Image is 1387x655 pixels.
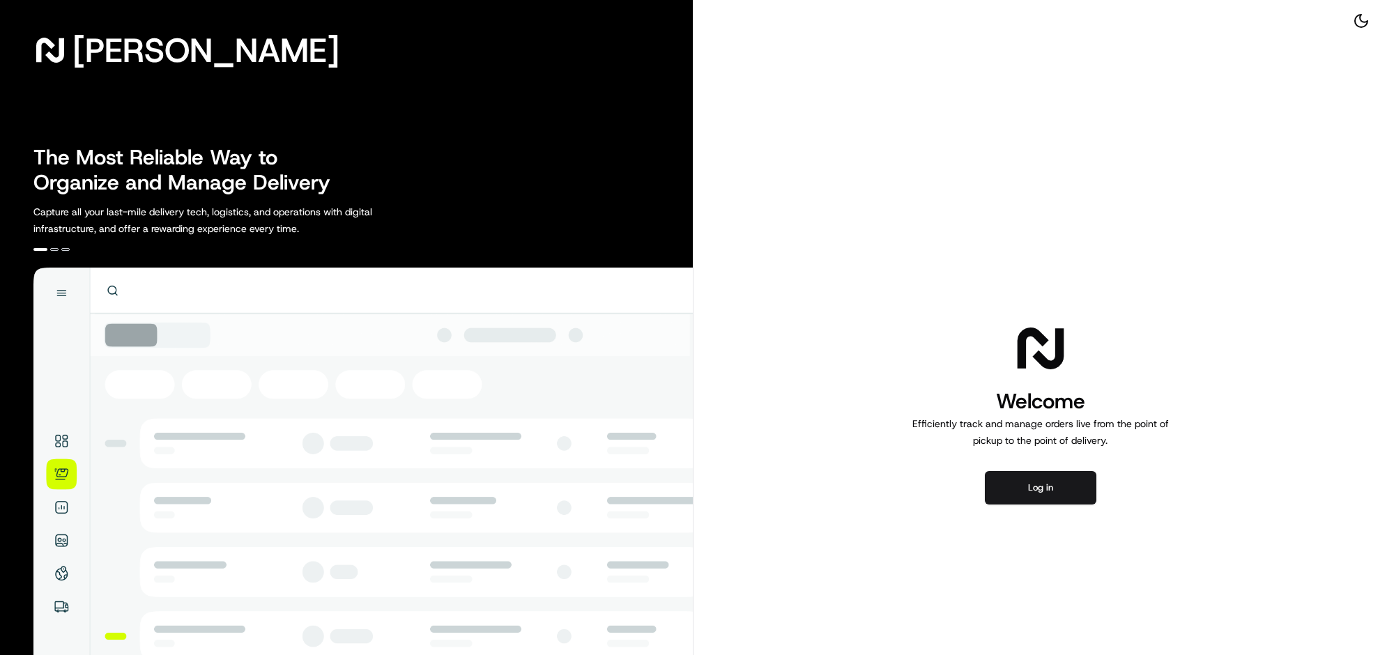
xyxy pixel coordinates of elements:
[33,203,435,237] p: Capture all your last-mile delivery tech, logistics, and operations with digital infrastructure, ...
[907,415,1174,449] p: Efficiently track and manage orders live from the point of pickup to the point of delivery.
[907,387,1174,415] h1: Welcome
[985,471,1096,504] button: Log in
[72,36,339,64] span: [PERSON_NAME]
[33,145,346,195] h2: The Most Reliable Way to Organize and Manage Delivery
